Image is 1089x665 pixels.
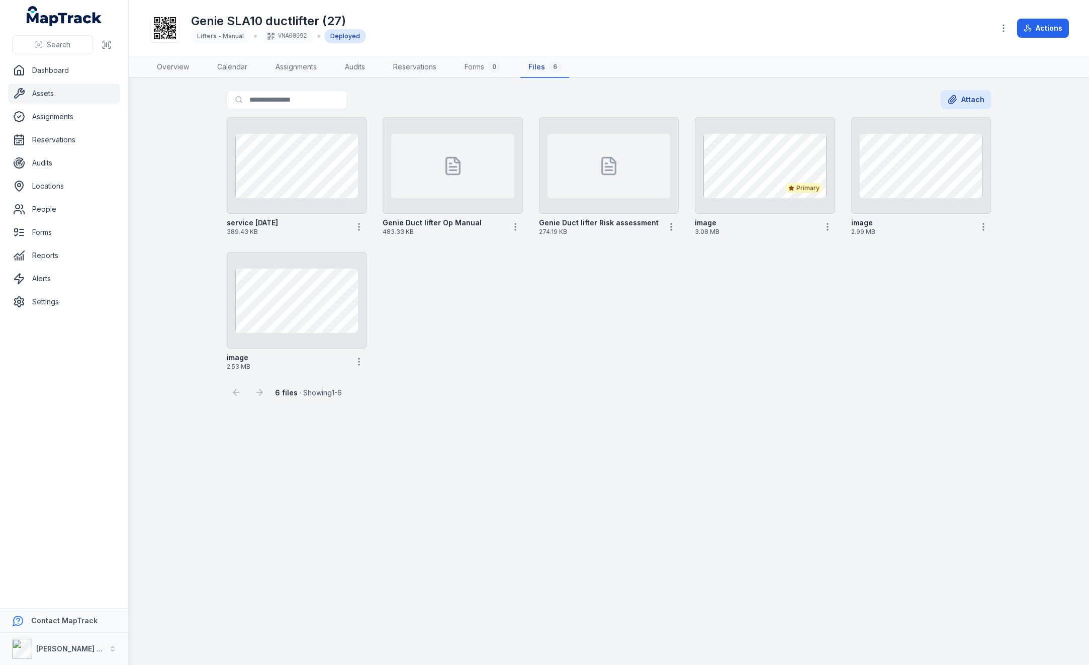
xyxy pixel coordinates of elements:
div: 0 [488,61,500,73]
a: Overview [149,57,197,78]
a: Reports [8,245,120,266]
strong: Contact MapTrack [31,616,98,625]
strong: service [DATE] [227,218,278,228]
a: Audits [337,57,373,78]
a: Reservations [385,57,444,78]
a: Reservations [8,130,120,150]
a: Forms [8,222,120,242]
div: Deployed [324,29,366,43]
strong: [PERSON_NAME] Air [36,644,106,653]
strong: Genie Duct lifter Op Manual [383,218,482,228]
button: Attach [941,90,991,109]
a: Assignments [8,107,120,127]
span: Lifters - Manual [197,32,244,40]
strong: image [851,218,873,228]
a: Forms0 [457,57,508,78]
span: 389.43 KB [227,228,347,236]
span: Search [47,40,70,50]
div: 6 [549,61,561,73]
strong: 6 files [275,388,298,397]
div: VNA00092 [261,29,313,43]
a: MapTrack [27,6,102,26]
a: Dashboard [8,60,120,80]
a: Assignments [267,57,325,78]
a: Locations [8,176,120,196]
span: 2.99 MB [851,228,972,236]
button: Actions [1017,19,1069,38]
a: Alerts [8,269,120,289]
span: 3.08 MB [695,228,815,236]
span: 274.19 KB [539,228,660,236]
div: Primary [785,183,823,193]
a: Settings [8,292,120,312]
span: · Showing 1 - 6 [275,388,342,397]
h1: Genie SLA10 ductlifter (27) [191,13,366,29]
a: Files6 [520,57,569,78]
strong: Genie Duct lifter Risk assessment [539,218,659,228]
a: People [8,199,120,219]
span: 2.53 MB [227,363,347,371]
strong: image [695,218,716,228]
a: Assets [8,84,120,104]
a: Audits [8,153,120,173]
span: 483.33 KB [383,228,503,236]
button: Search [12,35,93,54]
strong: image [227,353,248,363]
a: Calendar [209,57,255,78]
